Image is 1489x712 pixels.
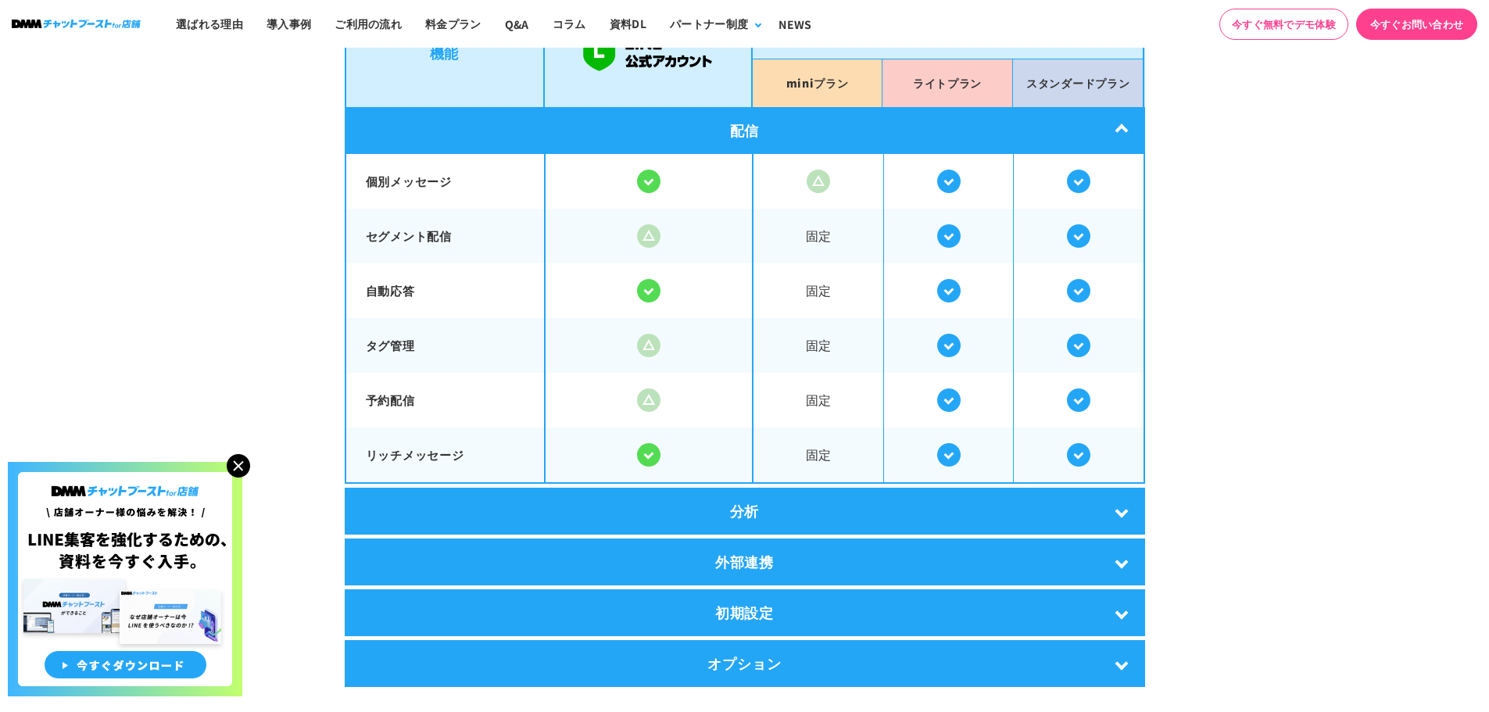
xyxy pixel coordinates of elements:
img: 店舗オーナー様の悩みを解決!LINE集客を狂化するための資料を今すぐ入手! [8,462,242,696]
p: ライト プラン [913,71,982,95]
a: 今すぐ無料でデモ体験 [1219,9,1348,40]
span: 固定 [753,210,883,261]
div: 配信 [345,107,1145,154]
p: mini プラン [786,71,849,95]
span: 固定 [753,265,883,316]
p: 自動応答 [366,282,525,300]
div: パートナー制度 [670,16,748,32]
p: タグ管理 [366,337,525,355]
span: 固定 [753,429,883,480]
p: セグメント配信 [366,227,525,245]
span: 固定 [753,320,883,370]
a: 今すぐお問い合わせ [1356,9,1477,40]
div: 初期設定 [345,589,1145,636]
p: 予約配信 [366,392,525,410]
p: リッチメッセージ [366,446,525,464]
a: 店舗オーナー様の悩みを解決!LINE集客を狂化するための資料を今すぐ入手! [8,462,242,481]
span: 固定 [753,374,883,425]
div: 外部連携 [345,538,1145,585]
p: スタンダード プラン [1026,71,1129,95]
p: 個別メッセージ [366,173,525,191]
div: オプション [345,640,1145,687]
img: ロゴ [12,20,141,28]
div: 分析 [345,488,1145,535]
